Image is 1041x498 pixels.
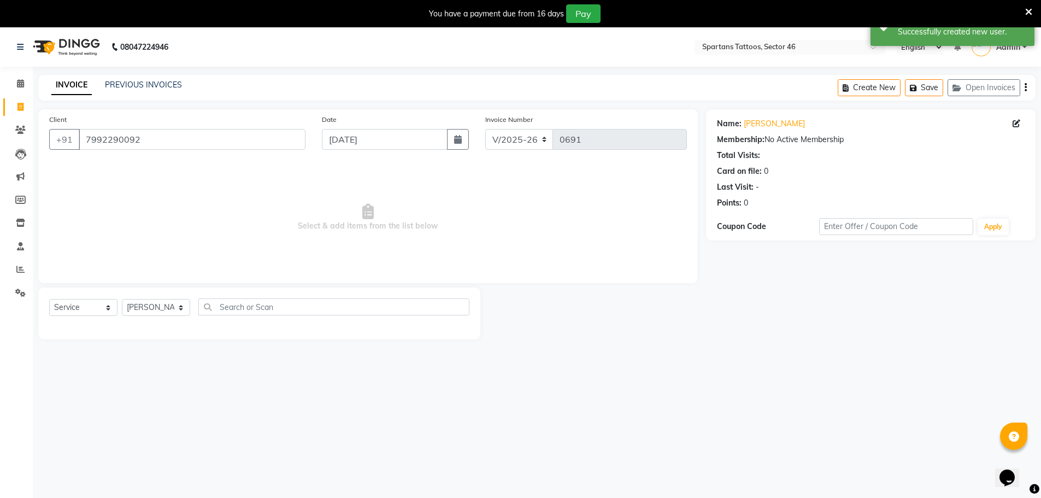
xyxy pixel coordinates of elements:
[49,163,687,272] span: Select & add items from the list below
[819,218,973,235] input: Enter Offer / Coupon Code
[49,115,67,125] label: Client
[717,134,764,145] div: Membership:
[717,134,1025,145] div: No Active Membership
[948,79,1020,96] button: Open Invoices
[764,166,768,177] div: 0
[198,298,469,315] input: Search or Scan
[898,26,1026,38] div: Successfully created new user.
[566,4,601,23] button: Pay
[996,42,1020,53] span: Admin
[51,75,92,95] a: INVOICE
[429,8,564,20] div: You have a payment due from 16 days
[717,221,820,232] div: Coupon Code
[105,80,182,90] a: PREVIOUS INVOICES
[717,181,754,193] div: Last Visit:
[49,129,80,150] button: +91
[905,79,943,96] button: Save
[756,181,759,193] div: -
[717,118,742,130] div: Name:
[838,79,901,96] button: Create New
[978,219,1009,235] button: Apply
[995,454,1030,487] iframe: chat widget
[744,197,748,209] div: 0
[972,37,991,56] img: Admin
[120,32,168,62] b: 08047224946
[79,129,305,150] input: Search by Name/Mobile/Email/Code
[717,166,762,177] div: Card on file:
[485,115,533,125] label: Invoice Number
[744,118,805,130] a: [PERSON_NAME]
[717,197,742,209] div: Points:
[717,150,760,161] div: Total Visits:
[322,115,337,125] label: Date
[28,32,103,62] img: logo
